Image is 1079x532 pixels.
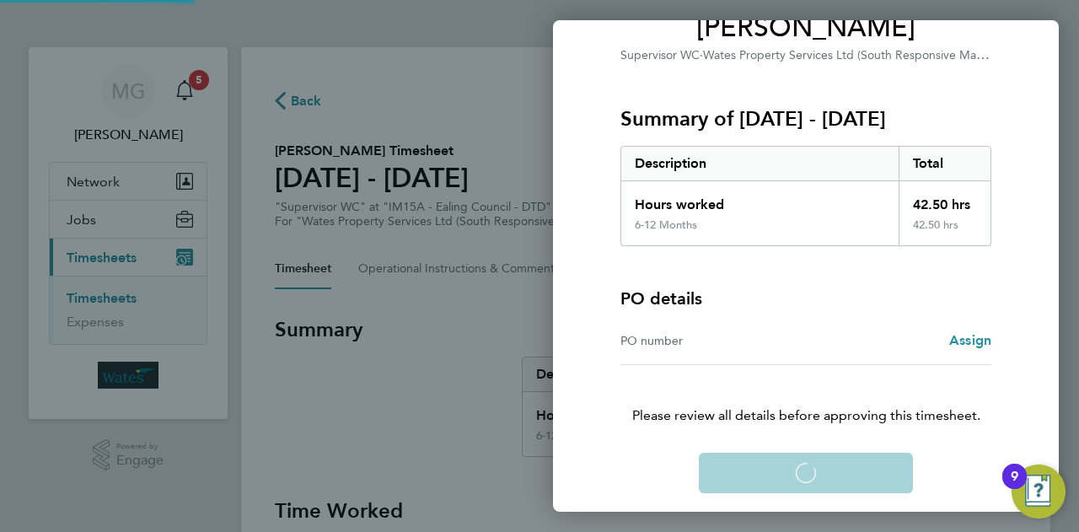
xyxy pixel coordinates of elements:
[620,105,991,132] h3: Summary of [DATE] - [DATE]
[620,330,806,351] div: PO number
[700,48,703,62] span: ·
[635,218,697,232] div: 6-12 Months
[899,181,991,218] div: 42.50 hrs
[899,218,991,245] div: 42.50 hrs
[620,287,702,310] h4: PO details
[621,181,899,218] div: Hours worked
[1011,476,1018,498] div: 9
[703,46,1032,62] span: Wates Property Services Ltd (South Responsive Maintenance)
[600,365,1012,426] p: Please review all details before approving this timesheet.
[1012,465,1066,519] button: Open Resource Center, 9 new notifications
[949,330,991,351] a: Assign
[899,147,991,180] div: Total
[621,147,899,180] div: Description
[620,11,991,45] span: [PERSON_NAME]
[620,48,700,62] span: Supervisor WC
[949,332,991,348] span: Assign
[620,146,991,246] div: Summary of 23 - 29 Aug 2025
